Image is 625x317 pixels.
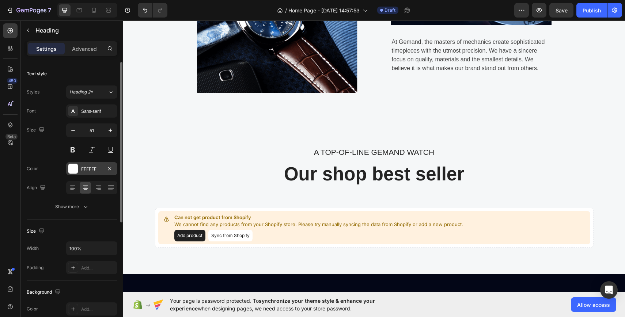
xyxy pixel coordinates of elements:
[576,3,607,18] button: Publish
[556,7,568,14] span: Save
[27,125,46,135] div: Size
[583,7,601,14] div: Publish
[27,306,38,312] div: Color
[138,3,167,18] div: Undo/Redo
[27,200,117,213] button: Show more
[36,45,57,53] p: Settings
[5,134,18,140] div: Beta
[27,226,46,236] div: Size
[81,265,115,271] div: Add...
[27,70,47,77] div: Text style
[170,298,375,312] span: synchronize your theme style & enhance your experience
[385,7,395,14] span: Draft
[67,242,117,255] input: Auto
[123,20,625,292] iframe: Design area
[285,7,287,14] span: /
[571,297,616,312] button: Allow access
[288,7,360,14] span: Home Page - [DATE] 14:57:53
[600,281,618,299] div: Open Intercom Messenger
[66,85,117,99] button: Heading 2*
[7,78,18,84] div: 450
[27,89,39,95] div: Styles
[549,3,573,18] button: Save
[81,306,115,313] div: Add...
[72,45,97,53] p: Advanced
[48,6,51,15] p: 7
[69,89,93,95] span: Heading 2*
[81,108,115,115] div: Sans-serif
[27,287,62,297] div: Background
[27,165,38,172] div: Color
[35,26,114,35] p: Heading
[81,166,102,172] div: FFFFFF
[27,183,47,193] div: Align
[55,203,89,210] div: Show more
[577,301,610,309] span: Allow access
[27,108,36,114] div: Font
[3,3,54,18] button: 7
[27,245,39,252] div: Width
[27,264,43,271] div: Padding
[170,297,404,312] span: Your page is password protected. To when designing pages, we need access to your store password.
